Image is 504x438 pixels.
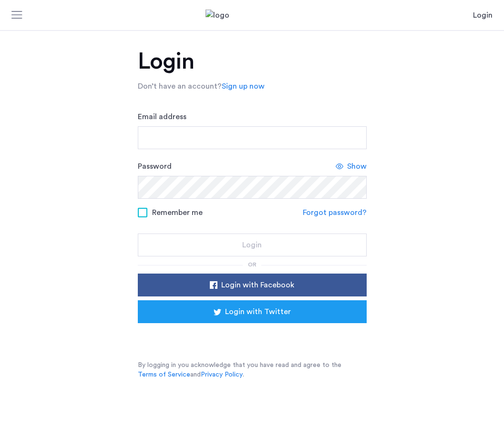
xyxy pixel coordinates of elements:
[138,360,367,379] p: By logging in you acknowledge that you have read and agree to the and .
[138,274,367,296] button: button
[201,370,243,379] a: Privacy Policy
[206,10,299,21] a: Cazamio Logo
[138,370,190,379] a: Terms of Service
[152,207,203,218] span: Remember me
[138,161,172,172] label: Password
[221,279,294,291] span: Login with Facebook
[138,82,222,90] span: Don’t have an account?
[225,306,291,317] span: Login with Twitter
[138,234,367,256] button: button
[138,50,367,73] h1: Login
[138,300,367,323] button: button
[206,10,299,21] img: logo
[303,207,367,218] a: Forgot password?
[138,111,186,122] label: Email address
[222,81,265,92] a: Sign up now
[473,10,493,21] a: Login
[242,239,262,251] span: Login
[347,161,367,172] span: Show
[248,262,257,267] span: or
